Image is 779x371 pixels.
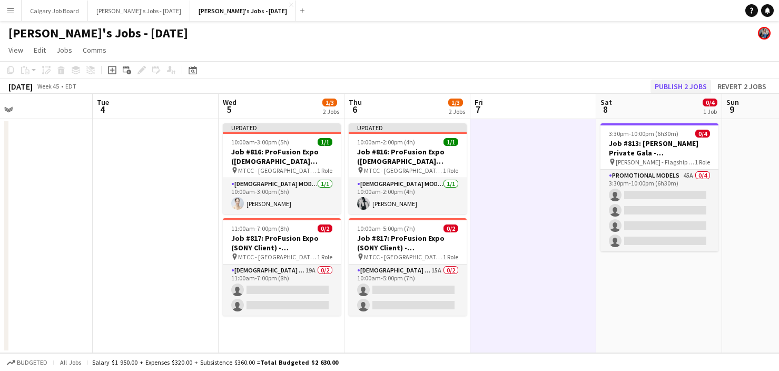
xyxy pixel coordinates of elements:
span: Week 45 [35,82,61,90]
span: Sun [726,97,739,107]
div: [DATE] [8,81,33,92]
span: 10:00am-2:00pm (4h) [357,138,415,146]
app-user-avatar: Kirsten Visima Pearson [758,27,771,40]
div: 1 Job [703,108,717,115]
button: Publish 2 jobs [650,80,711,93]
app-job-card: 11:00am-7:00pm (8h)0/2Job #817: ProFusion Expo (SONY Client) - [GEOGRAPHIC_DATA] MTCC - [GEOGRAPH... [223,218,341,316]
span: Edit [34,45,46,55]
span: 8 [599,103,612,115]
h1: [PERSON_NAME]'s Jobs - [DATE] [8,25,188,41]
span: 1 Role [695,158,710,166]
span: 6 [347,103,362,115]
a: Jobs [52,43,76,57]
span: 1 Role [317,253,332,261]
div: Salary $1 950.00 + Expenses $320.00 + Subsistence $360.00 = [92,358,338,366]
app-card-role: [DEMOGRAPHIC_DATA] Models1/110:00am-2:00pm (4h)[PERSON_NAME] [349,178,467,214]
app-card-role: [DEMOGRAPHIC_DATA] Models19A0/211:00am-7:00pm (8h) [223,265,341,316]
div: Updated [223,123,341,132]
span: MTCC - [GEOGRAPHIC_DATA] - [GEOGRAPHIC_DATA] [238,167,317,174]
span: 3:30pm-10:00pm (6h30m) [609,130,678,138]
span: 5 [221,103,236,115]
h3: Job #816: ProFusion Expo ([DEMOGRAPHIC_DATA] Client) - [GEOGRAPHIC_DATA] [223,147,341,166]
span: 0/4 [695,130,710,138]
span: 10:00am-3:00pm (5h) [231,138,289,146]
span: 1 Role [443,167,458,174]
span: 1 Role [317,167,332,174]
span: MTCC - [GEOGRAPHIC_DATA] - [GEOGRAPHIC_DATA] [364,167,443,174]
span: 9 [725,103,739,115]
app-job-card: Updated10:00am-3:00pm (5h)1/1Job #816: ProFusion Expo ([DEMOGRAPHIC_DATA] Client) - [GEOGRAPHIC_D... [223,123,341,214]
a: Edit [29,43,50,57]
h3: Job #813: [PERSON_NAME] Private Gala - [GEOGRAPHIC_DATA] [600,139,718,158]
app-card-role: [DEMOGRAPHIC_DATA] Models15A0/210:00am-5:00pm (7h) [349,265,467,316]
app-card-role: Promotional Models45A0/43:30pm-10:00pm (6h30m) [600,170,718,251]
button: Calgary Job Board [22,1,88,21]
span: Jobs [56,45,72,55]
a: View [4,43,27,57]
h3: Job #817: ProFusion Expo (SONY Client) - [GEOGRAPHIC_DATA] [349,233,467,252]
h3: Job #817: ProFusion Expo (SONY Client) - [GEOGRAPHIC_DATA] [223,233,341,252]
div: 2 Jobs [323,108,339,115]
span: Total Budgeted $2 630.00 [260,358,338,366]
span: View [8,45,23,55]
span: 0/4 [703,99,717,106]
span: Wed [223,97,236,107]
span: 11:00am-7:00pm (8h) [231,224,289,232]
button: Budgeted [5,357,49,368]
span: All jobs [58,358,83,366]
span: 1/3 [322,99,337,106]
span: 0/2 [443,224,458,232]
app-job-card: 10:00am-5:00pm (7h)0/2Job #817: ProFusion Expo (SONY Client) - [GEOGRAPHIC_DATA] MTCC - [GEOGRAPH... [349,218,467,316]
div: Updated [349,123,467,132]
span: Thu [349,97,362,107]
span: Budgeted [17,359,47,366]
h3: Job #816: ProFusion Expo ([DEMOGRAPHIC_DATA] Client) - [GEOGRAPHIC_DATA] [349,147,467,166]
span: 1/1 [318,138,332,146]
app-card-role: [DEMOGRAPHIC_DATA] Models1/110:00am-3:00pm (5h)[PERSON_NAME] [223,178,341,214]
a: Comms [78,43,111,57]
span: Tue [97,97,109,107]
button: Revert 2 jobs [713,80,771,93]
span: 1/1 [443,138,458,146]
span: Comms [83,45,106,55]
app-job-card: 3:30pm-10:00pm (6h30m)0/4Job #813: [PERSON_NAME] Private Gala - [GEOGRAPHIC_DATA] ‭[PERSON_NAME] ... [600,123,718,251]
span: 4 [95,103,109,115]
span: ‭[PERSON_NAME] - Flagship Boutique [616,158,695,166]
span: 7 [473,103,483,115]
button: [PERSON_NAME]'s Jobs - [DATE] [190,1,296,21]
div: EDT [65,82,76,90]
span: MTCC - [GEOGRAPHIC_DATA] - [GEOGRAPHIC_DATA] [364,253,443,261]
span: Fri [475,97,483,107]
span: 1 Role [443,253,458,261]
span: 1/3 [448,99,463,106]
span: 0/2 [318,224,332,232]
span: MTCC - [GEOGRAPHIC_DATA] - [GEOGRAPHIC_DATA] [238,253,317,261]
div: 2 Jobs [449,108,465,115]
span: Sat [600,97,612,107]
app-job-card: Updated10:00am-2:00pm (4h)1/1Job #816: ProFusion Expo ([DEMOGRAPHIC_DATA] Client) - [GEOGRAPHIC_D... [349,123,467,214]
span: 10:00am-5:00pm (7h) [357,224,415,232]
button: [PERSON_NAME]'s Jobs - [DATE] [88,1,190,21]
